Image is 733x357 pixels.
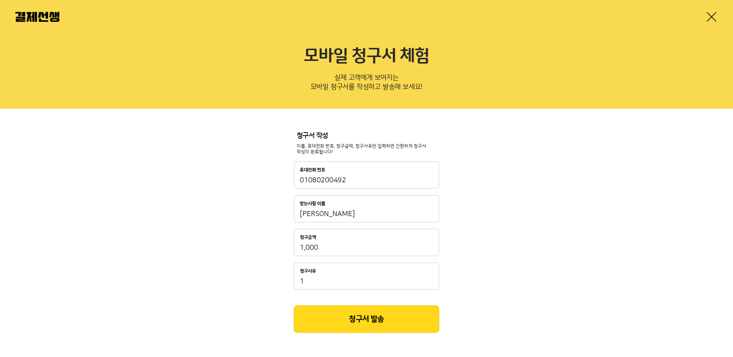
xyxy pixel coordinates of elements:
p: 실제 고객에게 보여지는 모바일 청구서를 작성하고 발송해 보세요! [15,71,718,97]
h2: 모바일 청구서 체험 [15,46,718,67]
button: 청구서 발송 [294,305,439,333]
img: 결제선생 [15,12,59,22]
input: 받는사람 이름 [300,210,433,219]
input: 청구사유 [300,277,433,286]
p: 이름, 휴대전화 번호, 청구금액, 청구사유만 입력하면 간편하게 청구서 작성이 완료됩니다! [297,143,436,156]
p: 휴대전화 번호 [300,167,325,173]
p: 청구금액 [300,235,316,240]
p: 받는사람 이름 [300,201,325,206]
input: 청구금액 [300,243,433,252]
p: 청구서 작성 [297,132,436,140]
input: 휴대전화 번호 [300,176,433,185]
p: 청구사유 [300,269,316,274]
